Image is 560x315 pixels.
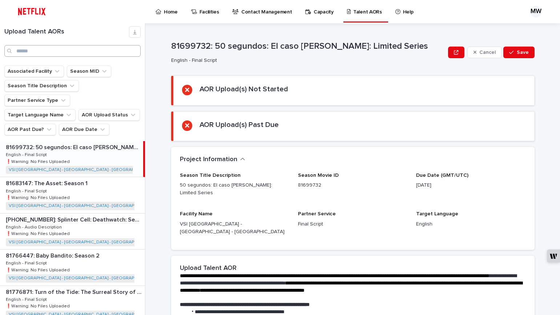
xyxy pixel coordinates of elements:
[416,182,525,189] p: [DATE]
[4,45,141,57] input: Search
[9,203,156,208] a: VSI [GEOGRAPHIC_DATA] - [GEOGRAPHIC_DATA] - [GEOGRAPHIC_DATA]
[6,287,144,296] p: 81776871: Turn of the Tide: The Surreal Story of Rabo de Peixe
[6,179,89,187] p: 81683147: The Asset: Season 1
[4,124,56,135] button: AOR Past Due?
[467,47,502,58] button: Cancel
[67,65,111,77] button: Season MID
[6,230,71,236] p: ❗️Warning: No Files Uploaded
[479,50,496,55] span: Cancel
[15,4,49,19] img: ifQbXi3ZQGMSEF7WDB7W
[171,41,446,52] p: 81699732: 50 segundos: El caso [PERSON_NAME]: Limited Series
[6,158,71,164] p: ❗️Warning: No Files Uploaded
[298,182,407,189] p: 81699732
[180,220,289,236] p: VSI [GEOGRAPHIC_DATA] - [GEOGRAPHIC_DATA] - [GEOGRAPHIC_DATA]
[298,173,339,178] span: Season Movie ID
[78,109,140,121] button: AOR Upload Status
[180,156,245,164] button: Project Information
[6,215,144,223] p: [PHONE_NUMBER]: Splinter Cell: Deathwatch: Season 1
[6,266,71,273] p: ❗️Warning: No Files Uploaded
[6,194,71,200] p: ❗️Warning: No Files Uploaded
[200,120,279,129] h2: AOR Upload(s) Past Due
[6,296,48,302] p: English - Final Script
[180,182,289,197] p: 50 segundos: El caso [PERSON_NAME]: Limited Series
[9,167,156,172] a: VSI [GEOGRAPHIC_DATA] - [GEOGRAPHIC_DATA] - [GEOGRAPHIC_DATA]
[6,302,71,309] p: ❗️Warning: No Files Uploaded
[6,151,48,157] p: English - Final Script
[4,95,70,106] button: Partner Service Type
[6,187,48,194] p: English - Final Script
[180,264,237,272] h2: Upload Talent AOR
[298,211,336,216] span: Partner Service
[298,220,407,228] p: Final Script
[171,57,443,64] p: English - Final Script
[59,124,109,135] button: AOR Due Date
[6,259,48,266] p: English - Final Script
[517,50,529,55] span: Save
[530,6,542,17] div: MW
[6,143,142,151] p: 81699732: 50 segundos: El caso Fernando Báez Sosa: Limited Series
[416,173,468,178] span: Due Date (GMT/UTC)
[4,28,129,36] h1: Upload Talent AORs
[180,211,213,216] span: Facility Name
[503,47,534,58] button: Save
[6,251,101,259] p: 81766447: Baby Bandito: Season 2
[200,85,288,93] h2: AOR Upload(s) Not Started
[9,240,156,245] a: VSI [GEOGRAPHIC_DATA] - [GEOGRAPHIC_DATA] - [GEOGRAPHIC_DATA]
[416,220,525,228] p: English
[416,211,458,216] span: Target Language
[4,80,79,92] button: Season Title Description
[9,276,156,281] a: VSI [GEOGRAPHIC_DATA] - [GEOGRAPHIC_DATA] - [GEOGRAPHIC_DATA]
[180,156,237,164] h2: Project Information
[6,223,63,230] p: English - Audio Description
[4,109,76,121] button: Target Language Name
[4,65,64,77] button: Associated Facility
[180,173,241,178] span: Season Title Description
